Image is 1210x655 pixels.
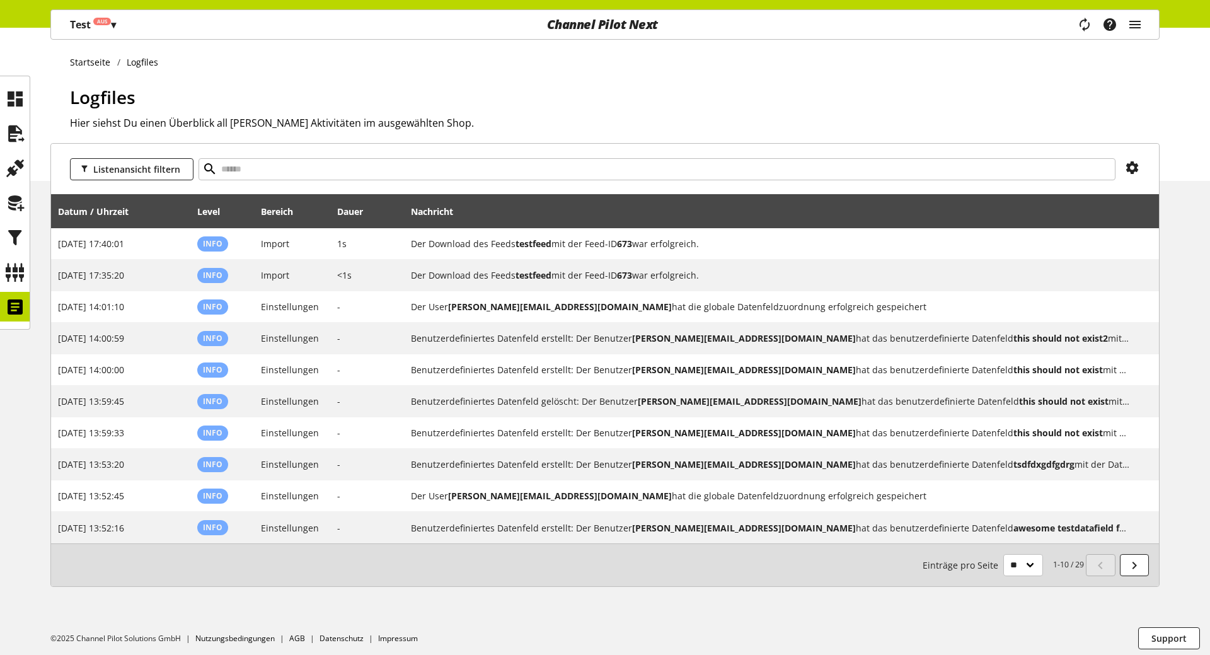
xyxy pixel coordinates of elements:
[411,395,1129,408] h2: Benutzerdefiniertes Datenfeld gelöscht: Der Benutzer peter.hoffmann@channelpilot.com hat das benu...
[203,490,222,501] span: Info
[411,521,1129,535] h2: Benutzerdefiniertes Datenfeld erstellt: Der Benutzer peter.hoffmann@channelpilot.com hat das benu...
[516,269,551,281] b: testfeed
[1013,458,1075,470] b: tsdfdxgdfgdrg
[58,269,124,281] span: [DATE] 17:35:20
[411,363,1129,376] h2: Benutzerdefiniertes Datenfeld erstellt: Der Benutzer peter.hoffmann@channelpilot.com hat das benu...
[411,332,1129,345] h2: Benutzerdefiniertes Datenfeld erstellt: Der Benutzer peter.hoffmann@channelpilot.com hat das benu...
[70,115,1160,130] h2: Hier siehst Du einen Überblick all [PERSON_NAME] Aktivitäten im ausgewählten Shop.
[337,238,347,250] span: 1s
[50,633,195,644] li: ©2025 Channel Pilot Solutions GmbH
[58,458,124,470] span: [DATE] 13:53:20
[58,522,124,534] span: [DATE] 13:52:16
[411,199,1153,224] div: Nachricht
[58,205,141,218] div: Datum / Uhrzeit
[261,205,306,218] div: Bereich
[70,55,117,69] a: Startseite
[58,427,124,439] span: [DATE] 13:59:33
[203,270,222,281] span: Info
[203,396,222,407] span: Info
[378,633,418,644] a: Impressum
[261,301,319,313] span: Einstellungen
[203,364,222,375] span: Info
[70,158,193,180] button: Listenansicht filtern
[1151,632,1187,645] span: Support
[1138,627,1200,649] button: Support
[448,490,672,502] b: [PERSON_NAME][EMAIL_ADDRESS][DOMAIN_NAME]
[1013,364,1103,376] b: this should not exist
[617,238,632,250] b: 673
[58,364,124,376] span: [DATE] 14:00:00
[632,364,856,376] b: [PERSON_NAME][EMAIL_ADDRESS][DOMAIN_NAME]
[337,269,352,281] span: <1s
[261,490,319,502] span: Einstellungen
[203,333,222,344] span: Info
[632,427,856,439] b: [PERSON_NAME][EMAIL_ADDRESS][DOMAIN_NAME]
[337,205,376,218] div: Dauer
[516,238,551,250] b: testfeed
[203,427,222,438] span: Info
[97,18,107,25] span: Aus
[203,459,222,470] span: Info
[638,395,861,407] b: [PERSON_NAME][EMAIL_ADDRESS][DOMAIN_NAME]
[58,301,124,313] span: [DATE] 14:01:10
[320,633,364,644] a: Datenschutz
[58,490,124,502] span: [DATE] 13:52:45
[261,269,289,281] span: Import
[195,633,275,644] a: Nutzungsbedingungen
[261,458,319,470] span: Einstellungen
[261,238,289,250] span: Import
[70,85,135,109] span: Logfiles
[632,332,856,344] b: [PERSON_NAME][EMAIL_ADDRESS][DOMAIN_NAME]
[203,301,222,312] span: Info
[58,395,124,407] span: [DATE] 13:59:45
[411,237,1129,250] h2: Der Download des Feeds testfeed mit der Feed-ID 673 war erfolgreich.
[261,364,319,376] span: Einstellungen
[632,522,856,534] b: [PERSON_NAME][EMAIL_ADDRESS][DOMAIN_NAME]
[411,300,1129,313] h2: Der User peter.hoffmann@channelpilot.com hat die globale Datenfeldzuordnung erfolgreich gespeichert
[448,301,672,313] b: [PERSON_NAME][EMAIL_ADDRESS][DOMAIN_NAME]
[289,633,305,644] a: AGB
[261,332,319,344] span: Einstellungen
[58,332,124,344] span: [DATE] 14:00:59
[50,9,1160,40] nav: main navigation
[411,426,1129,439] h2: Benutzerdefiniertes Datenfeld erstellt: Der Benutzer peter.hoffmann@channelpilot.com hat das benu...
[261,522,319,534] span: Einstellungen
[203,238,222,249] span: Info
[1013,427,1103,439] b: this should not exist
[261,427,319,439] span: Einstellungen
[111,18,116,32] span: ▾
[261,395,319,407] span: Einstellungen
[197,205,233,218] div: Level
[93,163,180,176] span: Listenansicht filtern
[58,238,124,250] span: [DATE] 17:40:01
[1013,332,1108,344] b: this should not exist2
[923,559,1003,572] span: Einträge pro Seite
[1019,395,1109,407] b: this should not exist
[632,458,856,470] b: [PERSON_NAME][EMAIL_ADDRESS][DOMAIN_NAME]
[617,269,632,281] b: 673
[70,17,116,32] p: Test
[411,489,1129,502] h2: Der User peter.hoffmann@channelpilot.com hat die globale Datenfeldzuordnung erfolgreich gespeichert
[923,554,1084,576] small: 1-10 / 29
[411,269,1129,282] h2: Der Download des Feeds testfeed mit der Feed-ID 673 war erfolgreich.
[203,522,222,533] span: Info
[411,458,1129,471] h2: Benutzerdefiniertes Datenfeld erstellt: Der Benutzer peter.hoffmann@channelpilot.com hat das benu...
